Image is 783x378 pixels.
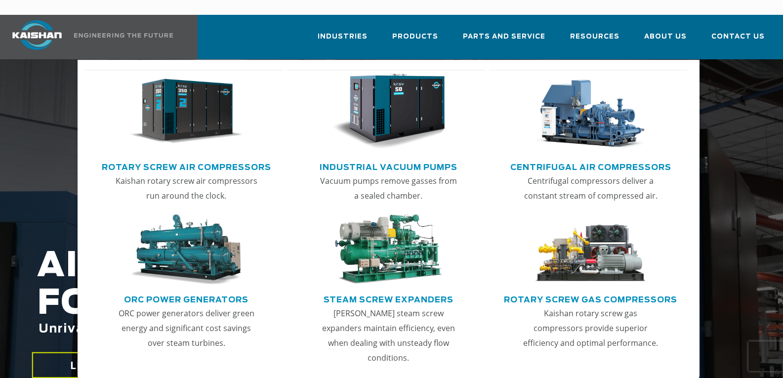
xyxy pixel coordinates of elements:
img: thumb-Rotary-Screw-Air-Compressors [129,74,243,150]
a: Industrial Vacuum Pumps [320,159,457,173]
a: About Us [644,24,687,57]
a: Centrifugal Air Compressors [510,159,671,173]
p: Kaishan rotary screw air compressors run around the clock. [115,173,257,203]
a: Rotary Screw Gas Compressors [504,291,677,306]
span: Unrivaled performance with up to 35% energy cost savings. [39,323,461,335]
img: thumb-Rotary-Screw-Gas-Compressors [534,214,647,285]
p: ORC power generators deliver green energy and significant cost savings over steam turbines. [115,306,257,350]
span: Contact Us [711,31,765,42]
img: thumb-ORC-Power-Generators [129,214,243,285]
span: Industries [318,31,368,42]
a: Rotary Screw Air Compressors [102,159,271,173]
a: ORC Power Generators [124,291,248,306]
img: thumb-Steam-Screw-Expanders [332,214,445,285]
img: thumb-Centrifugal-Air-Compressors [534,74,647,150]
span: Resources [570,31,619,42]
a: Industries [318,24,368,57]
h2: AIR COMPRESSORS FOR THE [37,248,625,367]
a: Steam Screw Expanders [324,291,453,306]
p: Centrifugal compressors deliver a constant stream of compressed air. [520,173,661,203]
p: [PERSON_NAME] steam screw expanders maintain efficiency, even when dealing with unsteady flow con... [318,306,459,365]
a: Resources [570,24,619,57]
a: Parts and Service [463,24,545,57]
a: Products [392,24,438,57]
a: Contact Us [711,24,765,57]
span: Parts and Service [463,31,545,42]
p: Vacuum pumps remove gasses from a sealed chamber. [318,173,459,203]
p: Kaishan rotary screw gas compressors provide superior efficiency and optimal performance. [520,306,661,350]
img: thumb-Industrial-Vacuum-Pumps [332,74,445,150]
span: About Us [644,31,687,42]
span: Products [392,31,438,42]
span: LEARN MORE [71,358,139,373]
img: Engineering the future [74,33,173,38]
